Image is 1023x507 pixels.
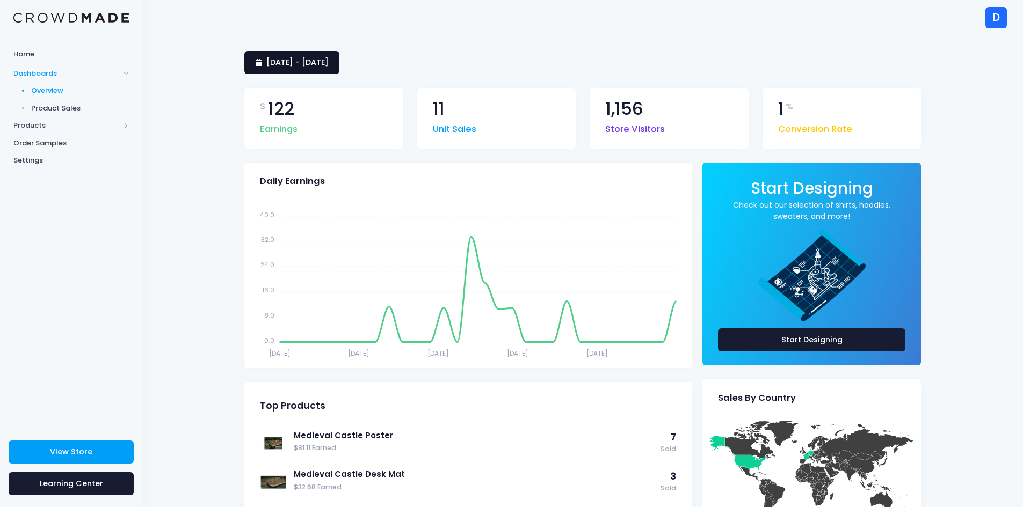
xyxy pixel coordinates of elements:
[13,120,120,131] span: Products
[294,443,655,453] span: $81.11 Earned
[9,440,134,464] a: View Store
[13,155,129,166] span: Settings
[294,430,655,442] a: Medieval Castle Poster
[751,177,873,199] span: Start Designing
[778,117,852,136] span: Conversion Rate
[605,100,643,118] span: 1,156
[261,235,274,244] tspan: 32.0
[671,431,676,444] span: 7
[661,483,676,494] span: Sold
[31,103,129,114] span: Product Sales
[13,49,129,60] span: Home
[31,85,129,96] span: Overview
[13,138,129,149] span: Order Samples
[269,348,291,357] tspan: [DATE]
[50,446,92,457] span: View Store
[294,468,655,480] a: Medieval Castle Desk Mat
[244,51,339,74] a: [DATE] - [DATE]
[661,444,676,454] span: Sold
[260,400,325,412] span: Top Products
[9,472,134,495] a: Learning Center
[786,100,793,113] span: %
[294,482,655,493] span: $32.68 Earned
[985,7,1007,28] div: D
[13,68,120,79] span: Dashboards
[260,260,274,269] tspan: 24.0
[268,100,294,118] span: 122
[427,348,449,357] tspan: [DATE]
[751,186,873,196] a: Start Designing
[13,13,129,23] img: Logo
[433,100,445,118] span: 11
[718,328,905,351] a: Start Designing
[260,210,274,219] tspan: 40.0
[264,311,274,320] tspan: 8.0
[670,470,676,483] span: 3
[718,393,796,403] span: Sales By Country
[348,348,369,357] tspan: [DATE]
[262,285,274,295] tspan: 16.0
[260,117,298,136] span: Earnings
[264,336,274,345] tspan: 0.0
[433,117,476,136] span: Unit Sales
[718,200,905,222] a: Check out our selection of shirts, hoodies, sweaters, and more!
[586,348,608,357] tspan: [DATE]
[260,100,266,113] span: $
[260,176,325,187] span: Daily Earnings
[507,348,528,357] tspan: [DATE]
[266,57,329,68] span: [DATE] - [DATE]
[605,117,665,136] span: Store Visitors
[40,478,103,489] span: Learning Center
[778,100,784,118] span: 1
